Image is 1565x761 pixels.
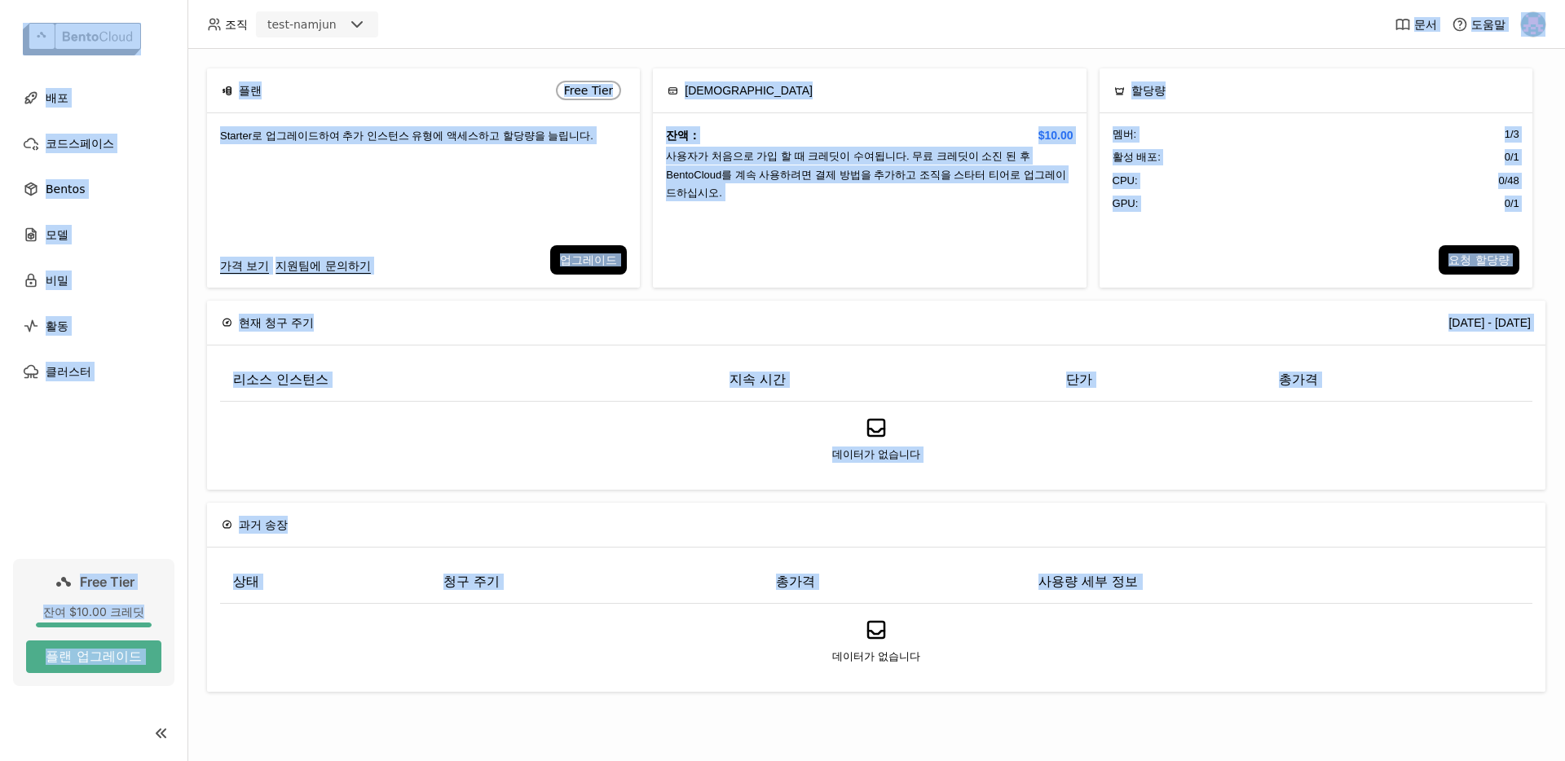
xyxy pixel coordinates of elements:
[13,173,174,205] a: Bentos
[220,561,430,604] th: 상태
[13,264,174,297] a: 비밀
[1448,314,1531,332] div: [DATE] - [DATE]
[276,257,370,275] a: 지원팀에 문의하기
[239,516,288,534] span: 과거 송장
[1113,149,1161,165] span: 활성 배포 :
[46,316,68,336] span: 활동
[338,17,340,33] input: Selected test-namjun.
[13,559,174,686] a: Free Tier잔여 $10.00 크레딧플랜 업그레이드
[26,640,161,673] button: 플랜 업그레이드
[46,134,114,153] span: 코드스페이스
[1025,561,1532,604] th: 사용량 세부 정보
[1266,359,1532,402] th: 총가격
[1439,245,1519,275] button: 요청 할당량
[1414,17,1437,32] span: 문서
[225,17,248,32] span: 조직
[239,81,262,99] span: 플랜
[220,257,269,275] a: 가격 보기
[685,81,813,99] span: [DEMOGRAPHIC_DATA]
[13,218,174,251] a: 모델
[13,310,174,342] a: 활동
[23,23,141,55] img: logo
[832,446,920,463] span: 데이터가 없습니다
[46,225,68,244] span: 모델
[564,84,614,97] span: Free Tier
[1038,126,1073,144] span: $10.00
[13,81,174,114] a: 배포
[220,359,716,402] th: 리소스 인스턴스
[666,150,1065,199] span: 사용자가 처음으로 가입 할 때 크레딧이 수여됩니다. 무료 크레딧이 소진 된 후 BentoCloud를 계속 사용하려면 결제 방법을 추가하고 조직을 스타터 티어로 업그레이드하십시오.
[1505,126,1519,143] span: 1 / 3
[1131,81,1166,99] span: 할당량
[26,605,161,619] div: 잔여 $10.00 크레딧
[1053,359,1266,402] th: 단가
[1113,126,1137,143] span: 멤버 :
[220,130,593,142] span: Starter로 업그레이드하여 추가 인스턴스 유형에 액세스하고 할당량을 늘립니다.
[267,16,337,33] div: test-namjun
[1505,196,1519,212] span: 0 / 1
[832,649,920,665] span: 데이터가 없습니다
[46,271,68,290] span: 비밀
[716,359,1053,402] th: 지속 시간
[1113,173,1138,189] span: CPU:
[239,314,314,332] span: 현재 청구 주기
[13,355,174,388] a: 클러스터
[1395,16,1437,33] a: 문서
[763,561,1026,604] th: 총가격
[46,179,85,199] span: Bentos
[80,574,134,590] span: Free Tier
[430,561,763,604] th: 청구 주기
[46,362,91,381] span: 클러스터
[666,126,1073,144] h4: 잔액：
[46,88,68,108] span: 배포
[1505,149,1519,165] span: 0 / 1
[1471,17,1505,32] span: 도움말
[550,245,627,275] button: 업그레이드
[1521,12,1545,37] img: Namjun Jo
[1498,173,1519,189] span: 0 / 48
[1113,196,1139,212] span: GPU:
[1452,16,1505,33] div: 도움말
[13,127,174,160] a: 코드스페이스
